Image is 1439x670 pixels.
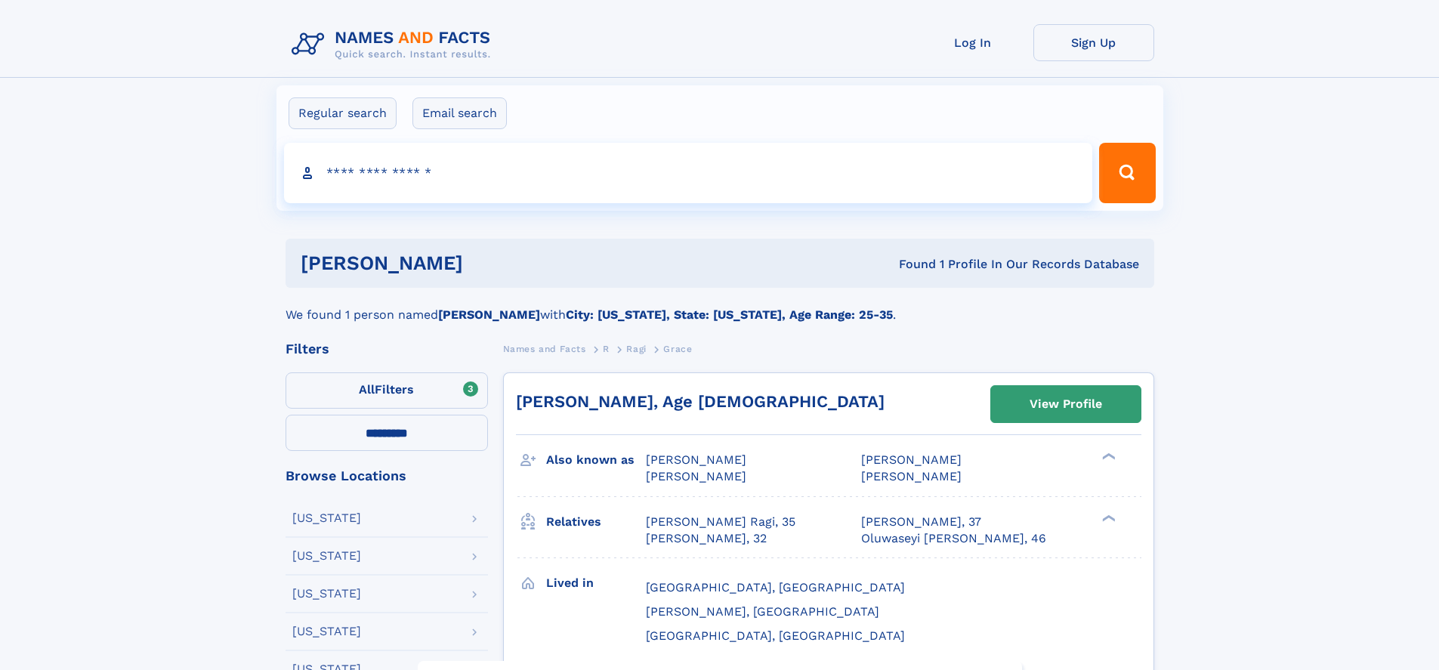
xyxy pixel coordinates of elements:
[861,514,981,530] a: [PERSON_NAME], 37
[1098,513,1116,523] div: ❯
[646,514,795,530] a: [PERSON_NAME] Ragi, 35
[292,588,361,600] div: [US_STATE]
[359,382,375,397] span: All
[546,509,646,535] h3: Relatives
[1098,452,1116,462] div: ❯
[861,469,962,483] span: [PERSON_NAME]
[286,372,488,409] label: Filters
[646,604,879,619] span: [PERSON_NAME], [GEOGRAPHIC_DATA]
[646,452,746,467] span: [PERSON_NAME]
[991,386,1141,422] a: View Profile
[861,452,962,467] span: [PERSON_NAME]
[646,530,767,547] a: [PERSON_NAME], 32
[546,447,646,473] h3: Also known as
[412,97,507,129] label: Email search
[912,24,1033,61] a: Log In
[503,339,586,358] a: Names and Facts
[438,307,540,322] b: [PERSON_NAME]
[516,392,885,411] a: [PERSON_NAME], Age [DEMOGRAPHIC_DATA]
[566,307,893,322] b: City: [US_STATE], State: [US_STATE], Age Range: 25-35
[603,344,610,354] span: R
[284,143,1093,203] input: search input
[292,550,361,562] div: [US_STATE]
[603,339,610,358] a: R
[1099,143,1155,203] button: Search Button
[286,24,503,65] img: Logo Names and Facts
[286,288,1154,324] div: We found 1 person named with .
[292,512,361,524] div: [US_STATE]
[646,628,905,643] span: [GEOGRAPHIC_DATA], [GEOGRAPHIC_DATA]
[681,256,1139,273] div: Found 1 Profile In Our Records Database
[646,469,746,483] span: [PERSON_NAME]
[286,469,488,483] div: Browse Locations
[301,254,681,273] h1: [PERSON_NAME]
[646,580,905,594] span: [GEOGRAPHIC_DATA], [GEOGRAPHIC_DATA]
[292,625,361,638] div: [US_STATE]
[861,530,1046,547] a: Oluwaseyi [PERSON_NAME], 46
[663,344,692,354] span: Grace
[1033,24,1154,61] a: Sign Up
[546,570,646,596] h3: Lived in
[626,344,646,354] span: Ragi
[289,97,397,129] label: Regular search
[286,342,488,356] div: Filters
[626,339,646,358] a: Ragi
[1030,387,1102,421] div: View Profile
